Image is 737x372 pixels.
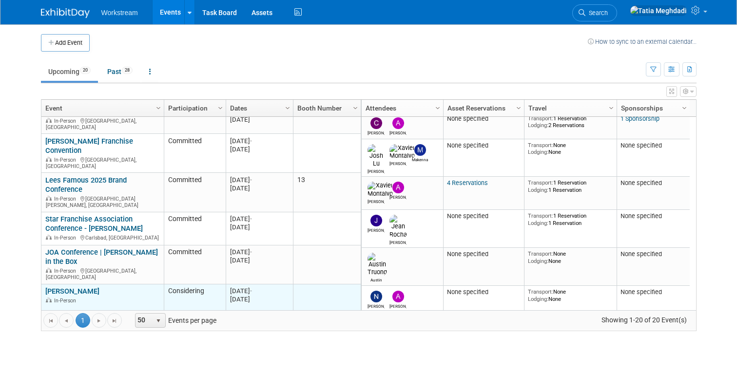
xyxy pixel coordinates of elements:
[528,288,553,295] span: Transport:
[45,248,158,266] a: JOA Conference | [PERSON_NAME] in the Box
[250,137,252,145] span: -
[411,156,428,162] div: Makenna Clark
[230,145,289,153] div: [DATE]
[54,235,79,241] span: In-Person
[293,104,361,134] td: 154
[164,173,226,212] td: Committed
[230,287,289,295] div: [DATE]
[528,179,613,193] div: 1 Reservation 1 Reservation
[528,250,613,264] div: None None
[41,34,90,52] button: Add Event
[250,248,252,256] span: -
[513,100,524,114] a: Column Settings
[45,137,133,155] a: [PERSON_NAME] Franchise Convention
[122,313,226,328] span: Events per page
[447,179,488,186] a: 4 Reservations
[447,212,488,220] span: None specified
[107,313,122,328] a: Go to the last page
[230,115,289,124] div: [DATE]
[528,220,548,226] span: Lodging:
[59,313,74,328] a: Go to the previous page
[230,176,289,184] div: [DATE]
[528,250,553,257] span: Transport:
[92,313,106,328] a: Go to the next page
[45,266,159,281] div: [GEOGRAPHIC_DATA], [GEOGRAPHIC_DATA]
[164,245,226,284] td: Committed
[46,298,52,302] img: In-Person Event
[368,302,385,309] div: Nick Walters
[370,117,382,129] img: Chris Connelly
[528,288,613,302] div: None None
[76,313,90,328] span: 1
[528,122,548,129] span: Lodging:
[389,239,407,245] div: Jean Rocha
[588,38,697,45] a: How to sync to an external calendar...
[45,215,143,233] a: Star Franchise Association Conference - [PERSON_NAME]
[621,179,662,186] span: None specified
[389,160,407,166] div: Xavier Montalvo
[95,317,103,325] span: Go to the next page
[41,62,98,81] a: Upcoming20
[45,287,99,296] a: [PERSON_NAME]
[80,67,91,74] span: 20
[100,62,140,81] a: Past28
[447,288,488,296] span: None specified
[368,129,385,135] div: Chris Connelly
[621,115,659,122] a: 1 Sponsorship
[368,182,393,197] img: Xavier Montalvo
[528,142,553,149] span: Transport:
[46,235,52,240] img: In-Person Event
[153,100,164,114] a: Column Settings
[250,215,252,223] span: -
[368,226,385,233] div: Jacob Davis
[366,100,437,116] a: Attendees
[621,250,662,258] span: None specified
[43,313,58,328] a: Go to the first page
[370,215,382,226] img: Jacob Davis
[368,276,385,282] div: Austin Truong
[215,100,226,114] a: Column Settings
[585,9,608,17] span: Search
[389,302,407,309] div: Andrew Walters
[368,198,385,204] div: Xavier Montalvo
[621,142,662,149] span: None specified
[54,268,79,274] span: In-Person
[164,284,226,311] td: Considering
[528,149,548,155] span: Lodging:
[447,100,518,116] a: Asset Reservations
[41,8,90,18] img: ExhibitDay
[515,104,523,112] span: Column Settings
[230,184,289,192] div: [DATE]
[45,194,159,209] div: [GEOGRAPHIC_DATA][PERSON_NAME], [GEOGRAPHIC_DATA]
[392,117,404,129] img: Andrew Walters
[46,157,52,162] img: In-Person Event
[54,196,79,202] span: In-Person
[621,100,683,116] a: Sponsorships
[351,104,359,112] span: Column Settings
[45,116,159,131] div: [GEOGRAPHIC_DATA], [GEOGRAPHIC_DATA]
[293,173,361,212] td: 13
[432,100,443,114] a: Column Settings
[46,196,52,201] img: In-Person Event
[621,288,662,296] span: None specified
[47,317,55,325] span: Go to the first page
[216,104,224,112] span: Column Settings
[230,256,289,264] div: [DATE]
[122,67,133,74] span: 28
[370,291,382,302] img: Nick Walters
[164,212,226,245] td: Committed
[528,115,613,129] div: 1 Reservation 2 Reservations
[111,317,118,325] span: Go to the last page
[155,104,162,112] span: Column Settings
[447,250,488,258] span: None specified
[389,144,415,160] img: Xavier Montalvo
[392,182,404,193] img: Andrew Walters
[528,212,613,226] div: 1 Reservation 1 Reservation
[45,233,159,242] div: Carlsbad, [GEOGRAPHIC_DATA]
[164,134,226,173] td: Committed
[62,317,70,325] span: Go to the previous page
[606,100,617,114] a: Column Settings
[447,115,488,122] span: None specified
[528,100,610,116] a: Travel
[250,176,252,184] span: -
